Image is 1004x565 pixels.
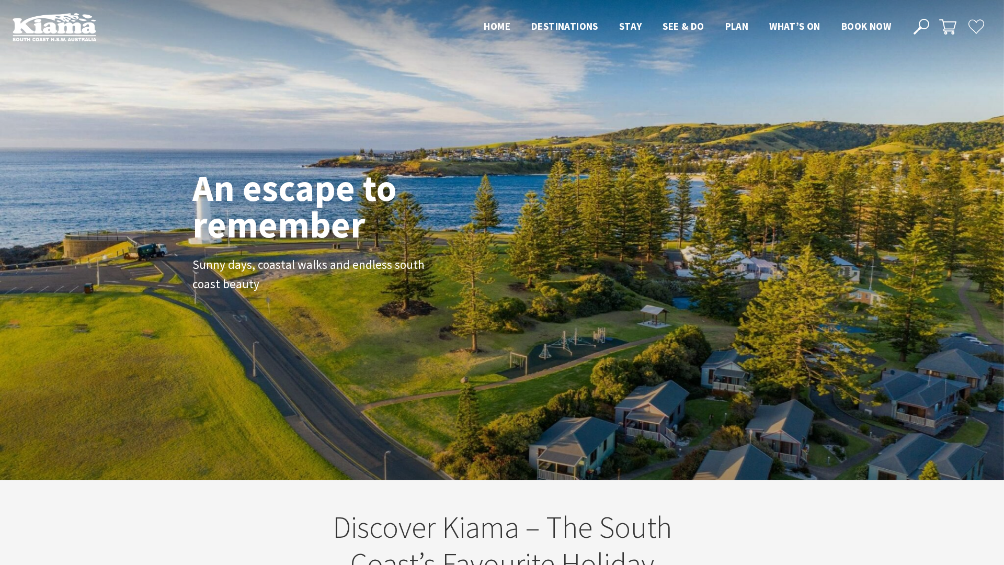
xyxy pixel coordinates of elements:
[769,20,820,32] span: What’s On
[725,20,749,32] span: Plan
[192,169,480,243] h1: An escape to remember
[531,20,598,32] span: Destinations
[192,255,428,294] p: Sunny days, coastal walks and endless south coast beauty
[841,20,891,32] span: Book now
[473,18,902,36] nav: Main Menu
[619,20,642,32] span: Stay
[663,20,704,32] span: See & Do
[13,13,96,41] img: Kiama Logo
[484,20,510,32] span: Home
